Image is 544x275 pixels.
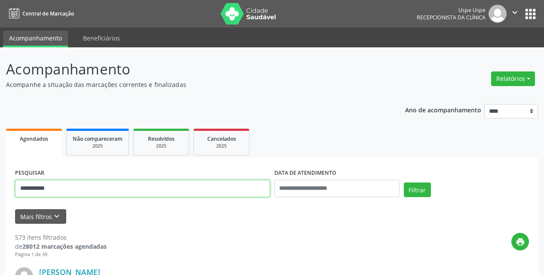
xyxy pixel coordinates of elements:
i:  [510,8,519,17]
button: Relatórios [491,71,535,86]
span: Resolvidos [148,135,175,142]
div: 2025 [73,143,123,149]
strong: 28012 marcações agendadas [22,242,107,250]
span: Cancelados [207,135,236,142]
div: de [15,242,107,251]
i: keyboard_arrow_down [52,212,61,221]
span: Não compareceram [73,135,123,142]
span: Agendados [20,135,48,142]
i: print [516,237,525,247]
label: PESQUISAR [15,167,44,180]
div: Uspe Uspe [417,6,486,14]
button: Mais filtroskeyboard_arrow_down [15,209,66,224]
a: Beneficiários [77,31,126,46]
button: Filtrar [404,182,431,197]
button:  [507,5,523,23]
span: Central de Marcação [22,10,74,17]
button: apps [523,6,538,22]
label: DATA DE ATENDIMENTO [274,167,336,180]
button: print [511,233,529,250]
img: img [489,5,507,23]
div: 2025 [200,143,243,149]
div: 2025 [140,143,183,149]
div: Página 1 de 39 [15,251,107,258]
p: Acompanhamento [6,59,378,80]
a: Central de Marcação [6,6,74,21]
a: Acompanhamento [3,31,68,47]
p: Ano de acompanhamento [405,104,481,115]
span: Recepcionista da clínica [417,14,486,21]
div: 573 itens filtrados [15,233,107,242]
p: Acompanhe a situação das marcações correntes e finalizadas [6,80,378,89]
